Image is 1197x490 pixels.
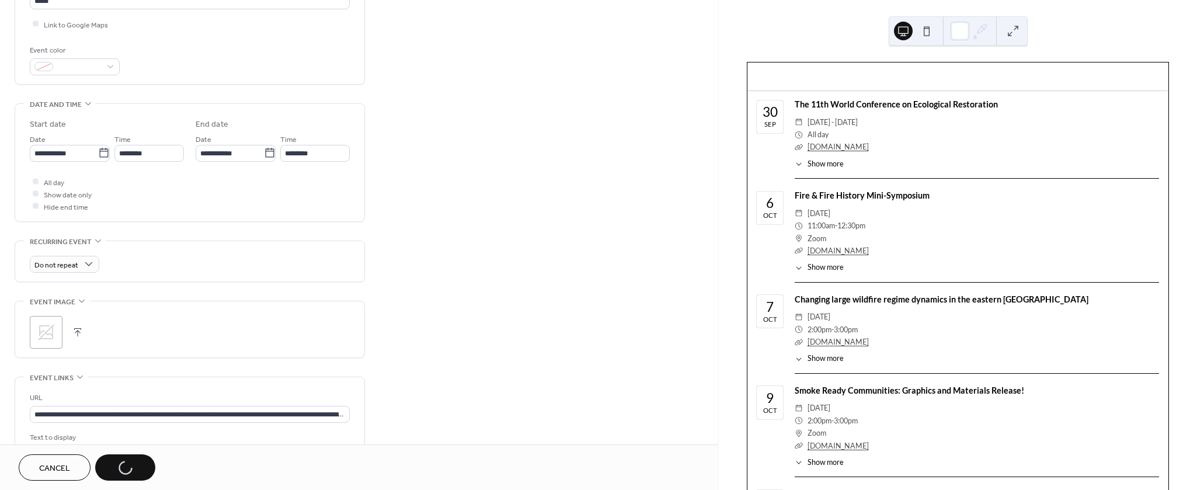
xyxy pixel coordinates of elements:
[795,311,803,323] div: ​
[30,119,66,131] div: Start date
[834,415,858,427] span: 3:00pm
[808,116,858,128] span: [DATE] - [DATE]
[795,128,803,141] div: ​
[795,232,803,245] div: ​
[808,128,829,141] span: All day
[808,427,826,439] span: Zoom
[30,316,62,349] div: ;
[808,442,869,450] a: [DOMAIN_NAME]
[795,99,998,109] a: The 11th World Conference on Ecological Restoration
[30,44,117,57] div: Event color
[766,392,774,405] div: 9
[808,207,830,220] span: [DATE]
[808,457,844,468] span: Show more
[44,189,92,201] span: Show date only
[808,232,826,245] span: Zoom
[763,212,777,218] div: Oct
[795,116,803,128] div: ​
[30,236,92,248] span: Recurring event
[831,415,834,427] span: -
[763,316,777,322] div: Oct
[795,262,844,273] button: ​Show more
[808,324,831,336] span: 2:00pm
[795,440,803,452] div: ​
[795,207,803,220] div: ​
[30,432,347,444] div: Text to display
[764,121,776,127] div: Sep
[795,336,803,348] div: ​
[795,353,803,364] div: ​
[808,402,830,414] span: [DATE]
[834,324,858,336] span: 3:00pm
[808,159,844,170] span: Show more
[39,463,70,475] span: Cancel
[196,119,228,131] div: End date
[44,201,88,213] span: Hide end time
[766,197,774,210] div: 6
[808,246,869,255] a: [DOMAIN_NAME]
[808,311,830,323] span: [DATE]
[808,262,844,273] span: Show more
[34,258,78,272] span: Do not repeat
[795,159,803,170] div: ​
[30,99,82,111] span: Date and time
[795,457,844,468] button: ​Show more
[795,294,1088,304] a: Changing large wildfire regime dynamics in the eastern [GEOGRAPHIC_DATA]
[795,245,803,257] div: ​
[808,415,831,427] span: 2:00pm
[196,133,211,145] span: Date
[808,338,869,346] a: [DOMAIN_NAME]
[808,220,835,232] span: 11:00am
[795,457,803,468] div: ​
[835,220,837,232] span: -
[808,353,844,364] span: Show more
[836,70,900,83] div: Upcoming Events
[30,296,75,308] span: Event image
[795,159,844,170] button: ​Show more
[795,427,803,439] div: ​
[30,372,74,384] span: Event links
[44,19,108,31] span: Link to Google Maps
[280,133,297,145] span: Time
[30,133,46,145] span: Date
[19,454,91,481] button: Cancel
[795,190,930,200] a: Fire & Fire History Mini-Symposium
[795,324,803,336] div: ​
[795,385,1024,395] a: Smoke Ready Communities: Graphics and Materials Release!
[763,407,777,413] div: Oct
[837,220,865,232] span: 12:30pm
[30,392,347,404] div: URL
[831,324,834,336] span: -
[766,301,774,314] div: 7
[763,106,778,119] div: 30
[795,220,803,232] div: ​
[44,176,64,189] span: All day
[795,262,803,273] div: ​
[795,415,803,427] div: ​
[114,133,131,145] span: Time
[795,141,803,153] div: ​
[795,353,844,364] button: ​Show more
[808,143,869,151] a: [DOMAIN_NAME]
[795,402,803,414] div: ​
